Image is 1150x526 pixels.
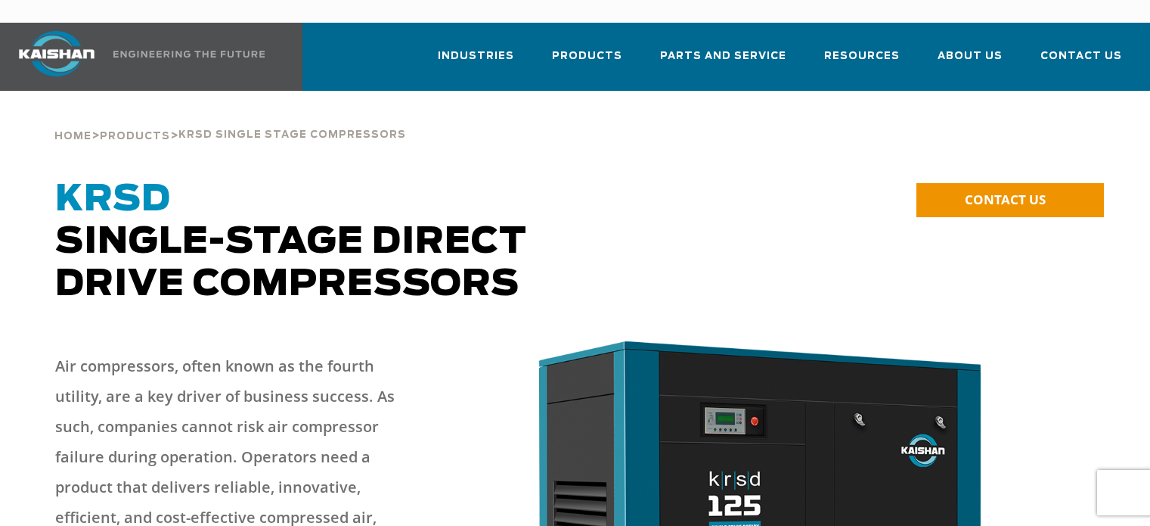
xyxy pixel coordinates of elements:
span: About Us [938,48,1003,65]
a: Resources [824,36,900,88]
a: Parts and Service [660,36,786,88]
span: Resources [824,48,900,65]
a: Products [100,129,170,142]
a: Industries [438,36,514,88]
span: CONTACT US [965,191,1046,208]
span: Parts and Service [660,48,786,65]
a: Home [54,129,91,142]
span: Contact Us [1040,48,1122,65]
img: Engineering the future [113,51,265,58]
a: Products [552,36,622,88]
span: Products [100,132,170,142]
span: krsd single stage compressors [178,130,406,140]
span: Products [552,48,622,65]
span: KRSD [55,182,171,218]
span: Single-Stage Direct Drive Compressors [55,182,527,303]
a: About Us [938,36,1003,88]
a: CONTACT US [916,183,1104,217]
span: Home [54,132,91,142]
div: > > [54,91,406,148]
a: Contact Us [1040,36,1122,88]
span: Industries [438,48,514,65]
